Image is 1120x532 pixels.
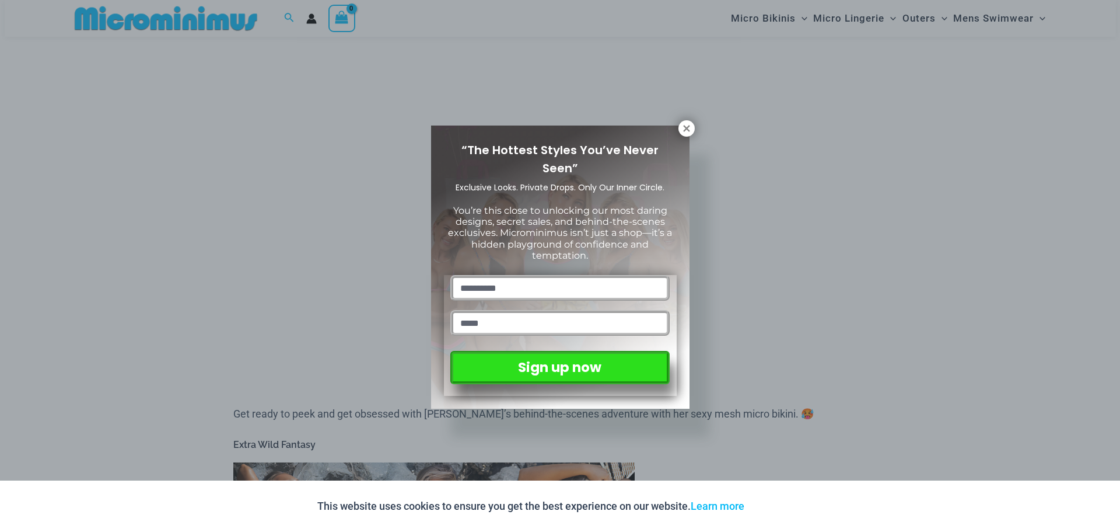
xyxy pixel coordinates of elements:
span: You’re this close to unlocking our most daring designs, secret sales, and behind-the-scenes exclu... [448,205,672,261]
p: This website uses cookies to ensure you get the best experience on our website. [317,498,744,515]
span: Exclusive Looks. Private Drops. Only Our Inner Circle. [456,182,664,193]
button: Sign up now [450,351,669,384]
button: Accept [753,492,803,520]
button: Close [678,120,695,137]
a: Learn more [691,500,744,512]
span: “The Hottest Styles You’ve Never Seen” [461,142,659,176]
